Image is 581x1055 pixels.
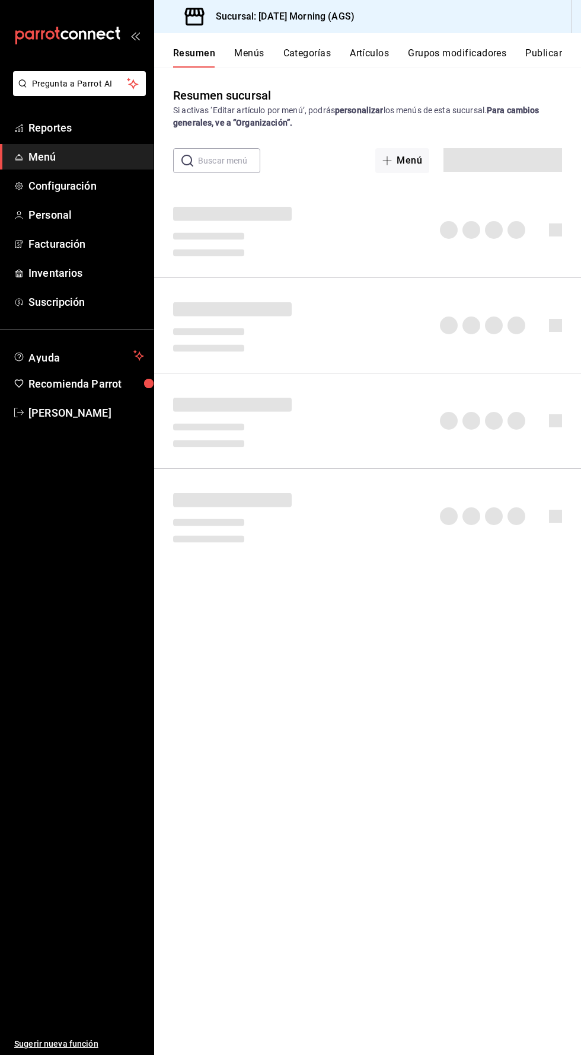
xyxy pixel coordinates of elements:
button: open_drawer_menu [130,31,140,40]
span: Configuración [28,178,144,194]
button: Categorías [283,47,331,68]
div: navigation tabs [173,47,581,68]
span: Personal [28,207,144,223]
div: Resumen sucursal [173,87,271,104]
input: Buscar menú [198,149,260,172]
button: Menú [375,148,429,173]
button: Pregunta a Parrot AI [13,71,146,96]
span: Ayuda [28,349,129,363]
button: Artículos [350,47,389,68]
span: Menú [28,149,144,165]
span: Facturación [28,236,144,252]
button: Publicar [525,47,562,68]
h3: Sucursal: [DATE] Morning (AGS) [206,9,355,24]
span: Inventarios [28,265,144,281]
span: Suscripción [28,294,144,310]
strong: personalizar [335,105,384,115]
span: [PERSON_NAME] [28,405,144,421]
button: Grupos modificadores [408,47,506,68]
div: Si activas ‘Editar artículo por menú’, podrás los menús de esta sucursal. [173,104,562,129]
button: Resumen [173,47,215,68]
button: Menús [234,47,264,68]
span: Pregunta a Parrot AI [32,78,127,90]
span: Sugerir nueva función [14,1038,144,1050]
a: Pregunta a Parrot AI [8,86,146,98]
span: Recomienda Parrot [28,376,144,392]
span: Reportes [28,120,144,136]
